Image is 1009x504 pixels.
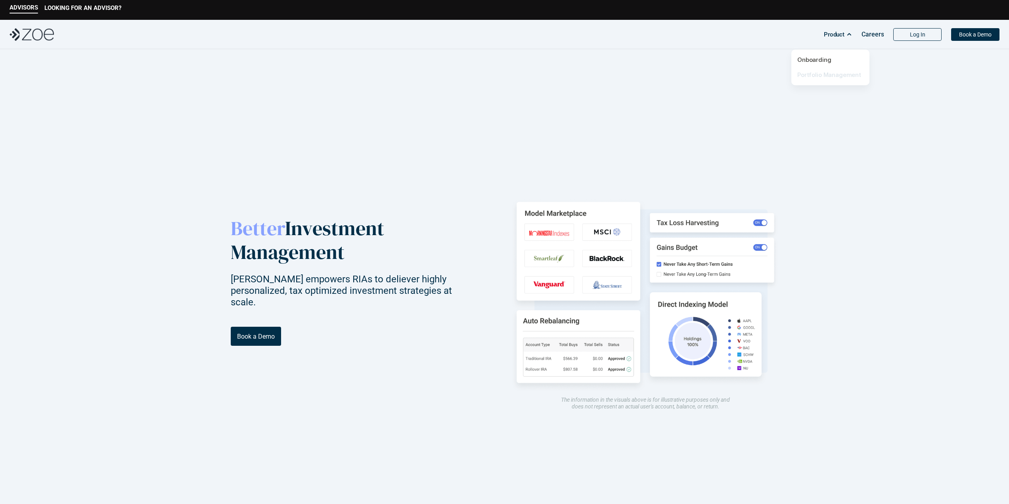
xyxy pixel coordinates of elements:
[862,27,884,42] a: Careers
[862,31,884,38] p: Careers
[231,217,473,264] p: Investment Management
[959,31,992,38] p: Book a Demo
[231,327,281,346] a: Book a Demo
[10,4,38,11] p: ADVISORS
[571,403,719,409] em: does not represent an actual user's account, balance, or return.
[910,31,925,38] p: Log In
[237,333,275,340] p: Book a Demo
[797,71,861,79] a: Portfolio Management
[797,56,831,63] a: Onboarding
[231,274,455,308] p: [PERSON_NAME] empowers RIAs to deliever highly personalized, tax optimized investment strategies ...
[561,397,730,403] em: The information in the visuals above is for illustrative purposes only and
[231,215,285,242] span: Better
[44,4,121,11] p: LOOKING FOR AN ADVISOR?
[951,28,999,41] a: Book a Demo
[893,28,942,41] a: Log In
[824,29,844,40] p: Product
